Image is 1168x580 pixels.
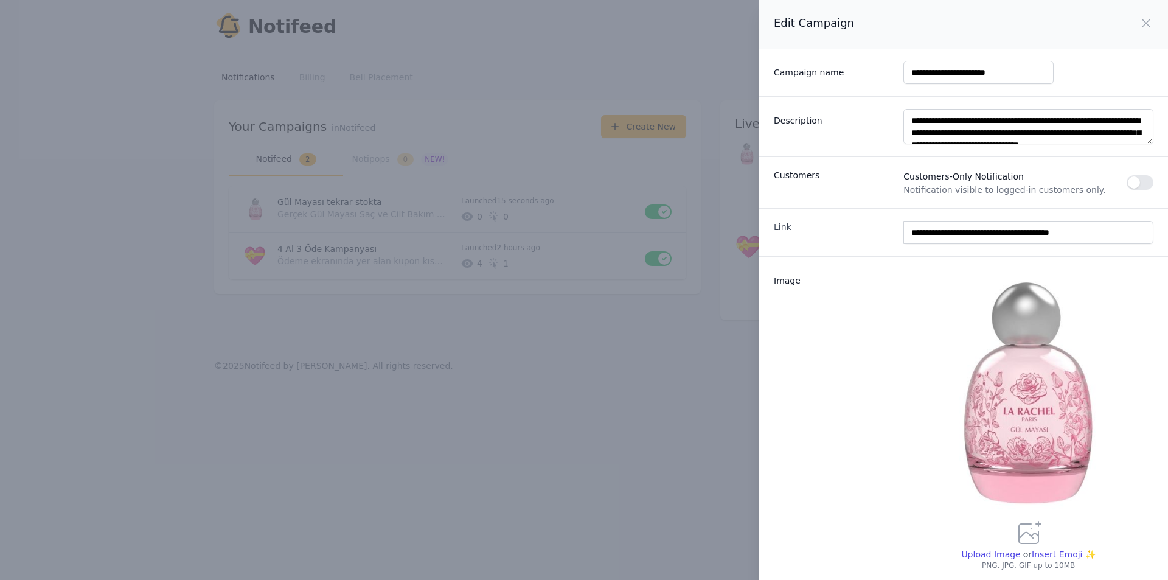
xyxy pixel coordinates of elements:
h3: Customers [774,169,894,181]
h2: Edit Campaign [774,15,854,32]
label: Image [774,270,894,287]
span: Customers-Only Notification [903,169,1127,184]
img: uI0gm3_qMT8uJLa_tchXh.jpeg [903,269,1153,519]
p: or [1021,548,1032,561]
label: Description [774,110,894,127]
label: Link [774,221,894,233]
span: Upload Image [961,550,1020,559]
p: PNG, JPG, GIF up to 10MB [903,561,1153,570]
span: Notification visible to logged-in customers only. [903,184,1127,196]
label: Campaign name [774,61,894,79]
span: Insert Emoji ✨ [1032,548,1096,561]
